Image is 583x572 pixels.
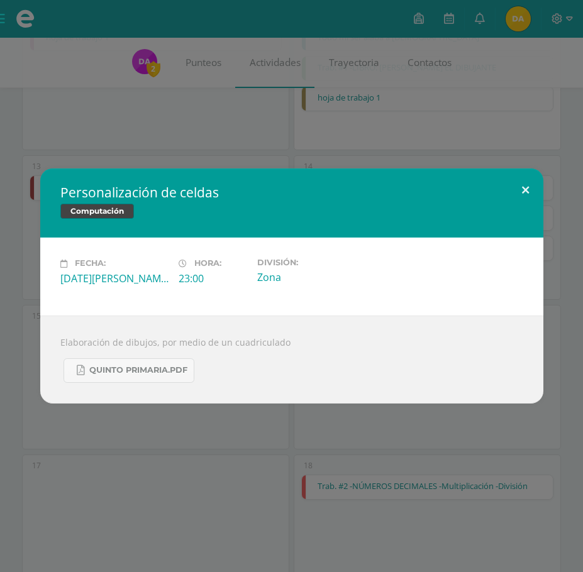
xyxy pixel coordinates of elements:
[257,270,365,284] div: Zona
[89,365,187,375] span: Quinto Primaria.pdf
[194,259,221,268] span: Hora:
[75,259,106,268] span: Fecha:
[64,358,194,383] a: Quinto Primaria.pdf
[257,258,365,267] label: División:
[60,184,523,201] h2: Personalización de celdas
[179,272,247,285] div: 23:00
[508,168,543,211] button: Close (Esc)
[60,204,134,219] span: Computación
[40,316,543,404] div: Elaboración de dibujos, por medio de un cuadriculado
[60,272,169,285] div: [DATE][PERSON_NAME]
